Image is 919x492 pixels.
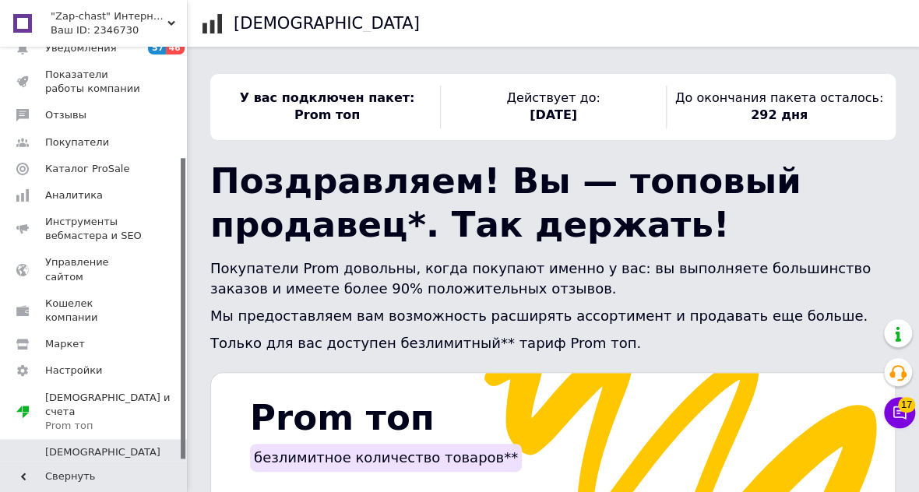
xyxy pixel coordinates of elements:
span: [DEMOGRAPHIC_DATA] и счета [45,391,187,434]
span: Кошелек компании [45,297,144,325]
span: У вас подключен пакет: [240,90,415,105]
span: безлимитное количество товаров** [254,449,518,466]
span: Поздравляем! Вы — топовый продавец*. Так держать! [210,160,801,245]
span: Показатели работы компании [45,68,144,96]
button: Чат с покупателем17 [884,397,915,428]
span: Покупатели Prom довольны, когда покупают именно у вас: вы выполняете большинство заказов и имеете... [210,260,871,296]
span: Покупатели [45,135,109,149]
div: Действует до: [440,86,666,128]
span: Аналитика [45,188,103,202]
h1: [DEMOGRAPHIC_DATA] [234,14,420,33]
span: 17 [898,397,915,413]
span: Инструменты вебмастера и SEO [45,215,144,243]
span: До окончания пакета осталось: [675,90,883,105]
span: Prom топ [294,107,360,122]
span: Уведомления [45,41,116,55]
div: Prom топ [45,419,187,433]
span: 46 [166,41,184,54]
span: [DATE] [530,107,577,122]
span: Каталог ProSale [45,162,129,176]
span: 57 [148,41,166,54]
span: Отзывы [45,108,86,122]
span: Мы предоставляем вам возможность расширять ассортимент и продавать еще больше. [210,307,868,324]
span: 292 дня [751,107,808,122]
span: Маркет [45,337,85,351]
div: Ваш ID: 2346730 [51,23,187,37]
span: Prom топ [250,397,435,438]
span: Только для вас доступен безлимитный** тариф Prom топ. [210,335,641,351]
span: Настройки [45,364,102,378]
span: Управление сайтом [45,255,144,283]
span: [DEMOGRAPHIC_DATA] [45,445,160,459]
span: "Zap-chast" Интернет магазин. Запчасти для квадроциклов [51,9,167,23]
